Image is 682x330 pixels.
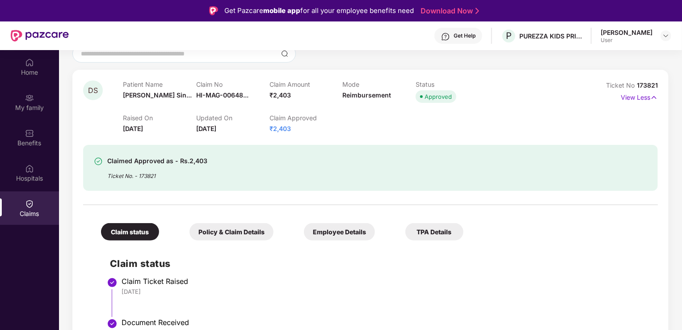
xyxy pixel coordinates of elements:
img: svg+xml;base64,PHN2ZyBpZD0iQ2xhaW0iIHhtbG5zPSJodHRwOi8vd3d3LnczLm9yZy8yMDAwL3N2ZyIgd2lkdGg9IjIwIi... [25,199,34,208]
span: 173821 [637,81,658,89]
div: User [601,37,653,44]
div: Claim status [101,223,159,241]
div: PUREZZA KIDS PRIVATE LIMITED [519,32,582,40]
span: P [506,30,512,41]
span: ₹2,403 [269,91,291,99]
img: svg+xml;base64,PHN2ZyB4bWxucz0iaHR0cDovL3d3dy53My5vcmcvMjAwMC9zdmciIHdpZHRoPSIxNyIgaGVpZ2h0PSIxNy... [650,93,658,102]
div: Employee Details [304,223,375,241]
img: Logo [209,6,218,15]
div: TPA Details [405,223,463,241]
span: [DATE] [196,125,216,132]
a: Download Now [421,6,476,16]
span: HI-MAG-00648... [196,91,248,99]
img: New Pazcare Logo [11,30,69,42]
img: svg+xml;base64,PHN2ZyBpZD0iQmVuZWZpdHMiIHhtbG5zPSJodHRwOi8vd3d3LnczLm9yZy8yMDAwL3N2ZyIgd2lkdGg9Ij... [25,129,34,138]
div: Document Received [122,318,649,327]
div: Ticket No. - 173821 [107,166,207,180]
p: Claim Amount [269,80,343,88]
p: Updated On [196,114,269,122]
img: svg+xml;base64,PHN2ZyBpZD0iSG9zcGl0YWxzIiB4bWxucz0iaHR0cDovL3d3dy53My5vcmcvMjAwMC9zdmciIHdpZHRoPS... [25,164,34,173]
img: svg+xml;base64,PHN2ZyBpZD0iRHJvcGRvd24tMzJ4MzIiIHhtbG5zPSJodHRwOi8vd3d3LnczLm9yZy8yMDAwL3N2ZyIgd2... [662,32,669,39]
img: Stroke [476,6,479,16]
p: View Less [621,90,658,102]
span: [DATE] [123,125,143,132]
div: Get Pazcare for all your employee benefits need [224,5,414,16]
div: [PERSON_NAME] [601,28,653,37]
p: Claim Approved [269,114,343,122]
strong: mobile app [263,6,300,15]
p: Claim No [196,80,269,88]
span: [PERSON_NAME] Sin... [123,91,192,99]
span: ₹2,403 [269,125,291,132]
div: Get Help [454,32,476,39]
div: Claim Ticket Raised [122,277,649,286]
span: Reimbursement [342,91,391,99]
div: [DATE] [122,288,649,296]
img: svg+xml;base64,PHN2ZyBpZD0iSG9tZSIgeG1sbnM9Imh0dHA6Ly93d3cudzMub3JnLzIwMDAvc3ZnIiB3aWR0aD0iMjAiIG... [25,58,34,67]
p: Raised On [123,114,196,122]
img: svg+xml;base64,PHN2ZyBpZD0iSGVscC0zMngzMiIgeG1sbnM9Imh0dHA6Ly93d3cudzMub3JnLzIwMDAvc3ZnIiB3aWR0aD... [441,32,450,41]
img: svg+xml;base64,PHN2ZyBpZD0iU3VjY2Vzcy0zMngzMiIgeG1sbnM9Imh0dHA6Ly93d3cudzMub3JnLzIwMDAvc3ZnIiB3aW... [94,157,103,166]
img: svg+xml;base64,PHN2ZyBpZD0iU2VhcmNoLTMyeDMyIiB4bWxucz0iaHR0cDovL3d3dy53My5vcmcvMjAwMC9zdmciIHdpZH... [281,50,288,57]
img: svg+xml;base64,PHN2ZyBpZD0iU3RlcC1Eb25lLTMyeDMyIiB4bWxucz0iaHR0cDovL3d3dy53My5vcmcvMjAwMC9zdmciIH... [107,277,118,288]
span: Ticket No [606,81,637,89]
div: Claimed Approved as - Rs.2,403 [107,156,207,166]
h2: Claim status [110,256,649,271]
div: Approved [425,92,452,101]
span: DS [88,87,98,94]
img: svg+xml;base64,PHN2ZyB3aWR0aD0iMjAiIGhlaWdodD0iMjAiIHZpZXdCb3g9IjAgMCAyMCAyMCIgZmlsbD0ibm9uZSIgeG... [25,93,34,102]
p: Patient Name [123,80,196,88]
p: Mode [342,80,416,88]
div: Policy & Claim Details [189,223,274,241]
p: Status [416,80,489,88]
img: svg+xml;base64,PHN2ZyBpZD0iU3RlcC1Eb25lLTMyeDMyIiB4bWxucz0iaHR0cDovL3d3dy53My5vcmcvMjAwMC9zdmciIH... [107,318,118,329]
